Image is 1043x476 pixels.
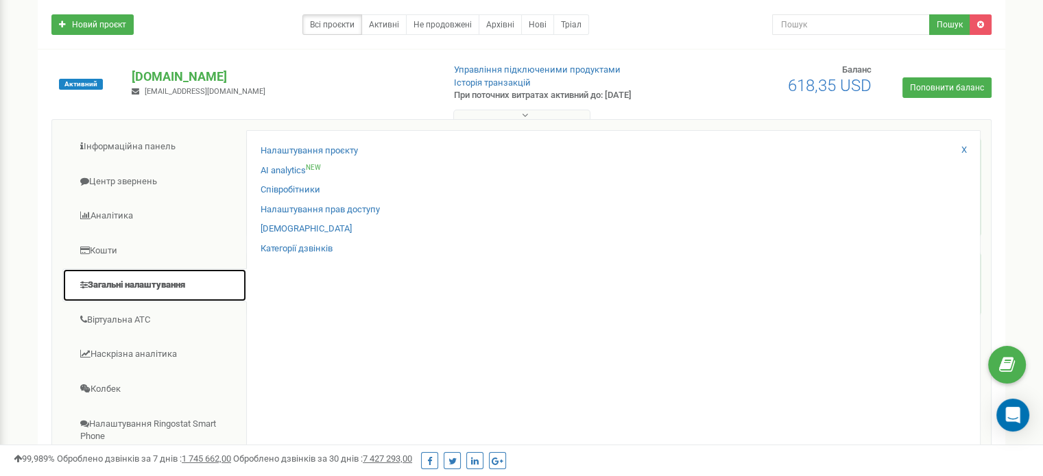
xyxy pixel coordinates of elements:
[454,77,531,88] a: Історія транзакцій
[132,68,431,86] p: [DOMAIN_NAME]
[261,164,321,177] a: AI analyticsNEW
[902,77,992,98] a: Поповнити баланс
[182,453,231,464] u: 1 745 662,00
[361,14,407,35] a: Активні
[145,87,265,96] span: [EMAIL_ADDRESS][DOMAIN_NAME]
[788,76,872,95] span: 618,35 USD
[62,408,247,453] a: Налаштування Ringostat Smart Phone
[261,145,358,158] a: Налаштування проєкту
[553,14,589,35] a: Тріал
[14,453,55,464] span: 99,989%
[62,165,247,199] a: Центр звернень
[521,14,554,35] a: Нові
[261,223,352,236] a: [DEMOGRAPHIC_DATA]
[62,338,247,371] a: Наскрізна аналітика
[261,184,320,197] a: Співробітники
[261,203,380,216] a: Налаштування прав доступу
[233,453,412,464] span: Оброблено дзвінків за 30 днів :
[62,234,247,268] a: Кошти
[363,453,412,464] u: 7 427 293,00
[62,303,247,337] a: Віртуальна АТС
[62,268,247,302] a: Загальні налаштування
[961,144,967,157] a: X
[479,14,522,35] a: Архівні
[929,14,970,35] button: Пошук
[454,64,621,75] a: Управління підключеними продуктами
[306,164,321,171] sup: NEW
[57,453,231,464] span: Оброблено дзвінків за 7 днів :
[302,14,362,35] a: Всі проєкти
[842,64,872,75] span: Баланс
[261,242,333,255] a: Категорії дзвінків
[59,79,103,90] span: Активний
[996,399,1029,431] div: Open Intercom Messenger
[62,199,247,233] a: Аналiтика
[51,14,134,35] a: Новий проєкт
[454,89,673,102] p: При поточних витратах активний до: [DATE]
[62,373,247,406] a: Колбек
[406,14,479,35] a: Не продовжені
[772,14,930,35] input: Пошук
[62,130,247,164] a: Інформаційна панель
